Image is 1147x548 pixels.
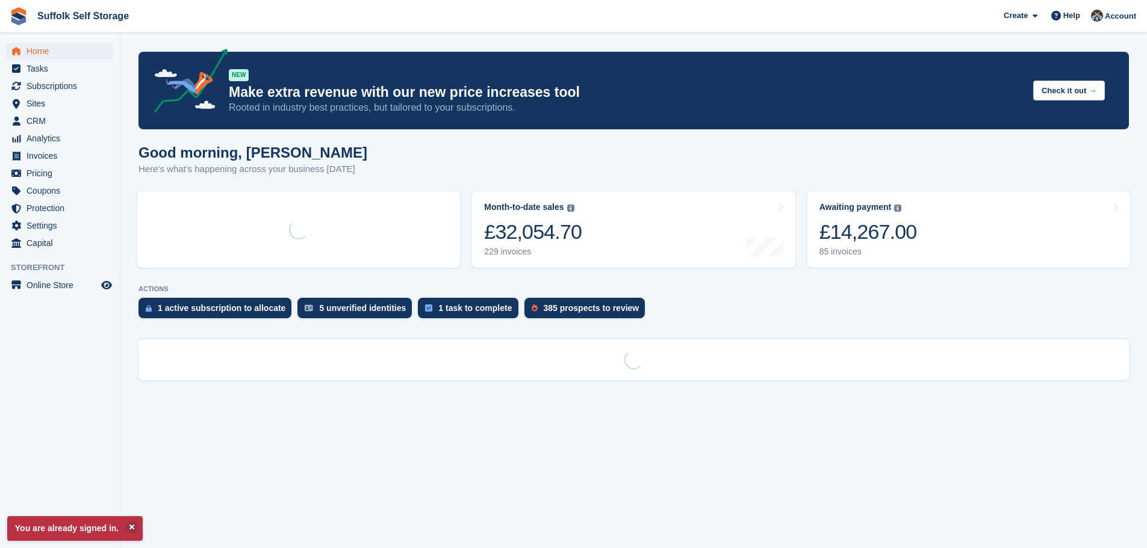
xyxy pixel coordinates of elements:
[26,165,99,182] span: Pricing
[6,78,114,94] a: menu
[6,112,114,129] a: menu
[26,147,99,164] span: Invoices
[894,205,901,212] img: icon-info-grey-7440780725fd019a000dd9b08b2336e03edf1995a4989e88bcd33f0948082b44.svg
[544,303,639,313] div: 385 prospects to review
[6,217,114,234] a: menu
[819,202,892,212] div: Awaiting payment
[158,303,285,313] div: 1 active subscription to allocate
[138,162,367,176] p: Here's what's happening across your business [DATE]
[6,147,114,164] a: menu
[26,60,99,77] span: Tasks
[26,112,99,129] span: CRM
[138,144,367,161] h1: Good morning, [PERSON_NAME]
[6,60,114,77] a: menu
[144,49,228,117] img: price-adjustments-announcement-icon-8257ccfd72463d97f412b2fc003d46551f7dbcb40ab6d574587a9cd5c0d94...
[26,78,99,94] span: Subscriptions
[26,130,99,147] span: Analytics
[567,205,574,212] img: icon-info-grey-7440780725fd019a000dd9b08b2336e03edf1995a4989e88bcd33f0948082b44.svg
[99,278,114,292] a: Preview store
[484,202,564,212] div: Month-to-date sales
[1105,10,1136,22] span: Account
[138,298,297,324] a: 1 active subscription to allocate
[819,247,917,257] div: 85 invoices
[819,220,917,244] div: £14,267.00
[472,191,795,268] a: Month-to-date sales £32,054.70 229 invoices
[305,304,313,312] img: verify_identity-adf6edd0f0f0b5bbfe63781bf79b02c33cf7c696d77639b501bdc392416b5a36.svg
[26,217,99,234] span: Settings
[807,191,1130,268] a: Awaiting payment £14,267.00 85 invoices
[1004,10,1028,22] span: Create
[26,235,99,251] span: Capital
[7,516,143,541] p: You are already signed in.
[438,303,512,313] div: 1 task to complete
[33,6,134,26] a: Suffolk Self Storage
[418,298,524,324] a: 1 task to complete
[26,95,99,112] span: Sites
[10,7,28,25] img: stora-icon-8386f47178a22dfd0bd8f6a31ec36ba5ce8667c1dd55bd0f319d3a0aa187defe.svg
[26,43,99,60] span: Home
[524,298,651,324] a: 385 prospects to review
[484,247,582,257] div: 229 invoices
[6,165,114,182] a: menu
[1091,10,1103,22] img: Lisa Furneaux
[229,84,1024,101] p: Make extra revenue with our new price increases tool
[26,277,99,294] span: Online Store
[146,304,152,312] img: active_subscription_to_allocate_icon-d502201f5373d7db506a760aba3b589e785aa758c864c3986d89f69b8ff3...
[532,304,538,312] img: prospect-51fa495bee0391a8d652442698ab0144808aea92771e9ea1ae160a38d050c398.svg
[484,220,582,244] div: £32,054.70
[11,262,120,274] span: Storefront
[6,277,114,294] a: menu
[6,43,114,60] a: menu
[6,182,114,199] a: menu
[1033,81,1105,100] button: Check it out →
[26,182,99,199] span: Coupons
[229,101,1024,114] p: Rooted in industry best practices, but tailored to your subscriptions.
[138,285,1129,293] p: ACTIONS
[229,69,249,81] div: NEW
[425,304,432,312] img: task-75834270c22a3079a89374b754ae025e5fb1db73e45f91037f5363f120a921f8.svg
[6,130,114,147] a: menu
[6,200,114,217] a: menu
[297,298,418,324] a: 5 unverified identities
[319,303,406,313] div: 5 unverified identities
[1063,10,1080,22] span: Help
[6,95,114,112] a: menu
[6,235,114,251] a: menu
[26,200,99,217] span: Protection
